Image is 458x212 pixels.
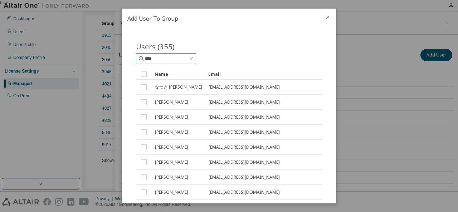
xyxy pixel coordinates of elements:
[155,129,188,135] span: [PERSON_NAME]
[208,68,310,80] div: Email
[155,144,188,150] span: [PERSON_NAME]
[209,189,280,195] span: [EMAIL_ADDRESS][DOMAIN_NAME]
[155,174,188,180] span: [PERSON_NAME]
[155,99,188,105] span: [PERSON_NAME]
[209,159,280,165] span: [EMAIL_ADDRESS][DOMAIN_NAME]
[155,114,188,120] span: [PERSON_NAME]
[122,9,319,29] h2: Add User To Group
[325,14,331,20] button: close
[209,84,280,90] span: [EMAIL_ADDRESS][DOMAIN_NAME]
[209,99,280,105] span: [EMAIL_ADDRESS][DOMAIN_NAME]
[155,159,188,165] span: [PERSON_NAME]
[209,129,280,135] span: [EMAIL_ADDRESS][DOMAIN_NAME]
[209,114,280,120] span: [EMAIL_ADDRESS][DOMAIN_NAME]
[155,84,202,90] span: なつき [PERSON_NAME]
[155,68,203,80] div: Name
[209,144,280,150] span: [EMAIL_ADDRESS][DOMAIN_NAME]
[209,174,280,180] span: [EMAIL_ADDRESS][DOMAIN_NAME]
[155,189,188,195] span: [PERSON_NAME]
[136,41,175,51] span: Users (355)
